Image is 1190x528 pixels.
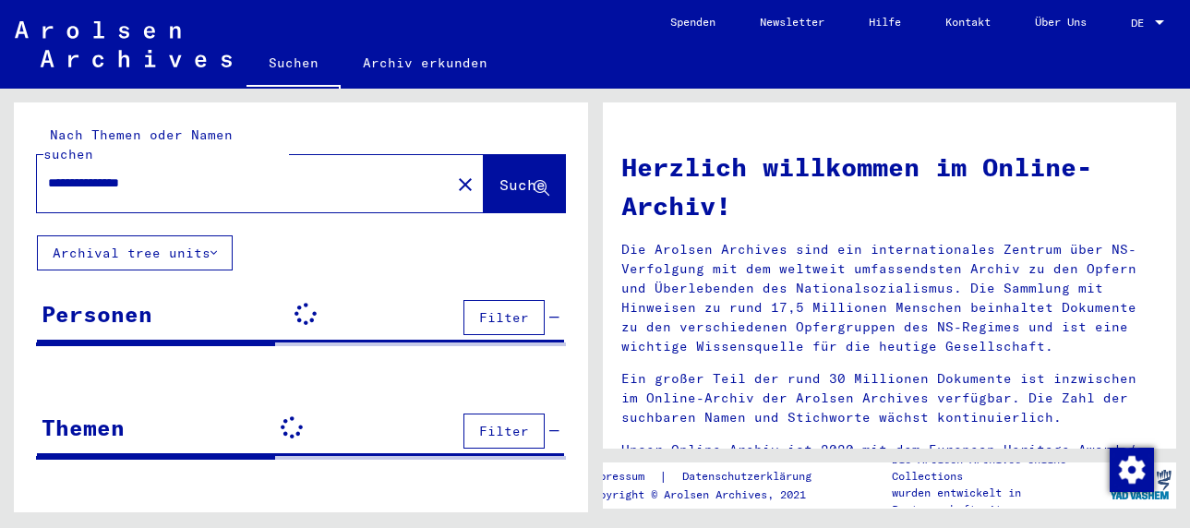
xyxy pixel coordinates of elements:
p: wurden entwickelt in Partnerschaft mit [892,485,1104,518]
p: Die Arolsen Archives Online-Collections [892,451,1104,485]
img: yv_logo.png [1106,462,1175,508]
p: Ein großer Teil der rund 30 Millionen Dokumente ist inzwischen im Online-Archiv der Arolsen Archi... [621,369,1159,427]
img: Zustimmung ändern [1110,448,1154,492]
mat-label: Nach Themen oder Namen suchen [43,126,233,162]
a: Archiv erkunden [341,41,510,85]
span: Filter [479,423,529,439]
button: Clear [447,165,484,202]
img: Arolsen_neg.svg [15,21,232,67]
div: Themen [42,411,125,444]
span: Suche [499,175,546,194]
h1: Herzlich willkommen im Online-Archiv! [621,148,1159,225]
button: Filter [463,414,545,449]
div: Personen [42,297,152,330]
button: Filter [463,300,545,335]
button: Suche [484,155,565,212]
a: Datenschutzerklärung [667,467,834,486]
mat-icon: close [454,174,476,196]
p: Unser Online-Archiv ist 2020 mit dem European Heritage Award / Europa Nostra Award 2020 ausgezeic... [621,440,1159,498]
a: Suchen [246,41,341,89]
div: | [586,467,834,486]
span: DE [1131,17,1151,30]
button: Archival tree units [37,235,233,270]
p: Copyright © Arolsen Archives, 2021 [586,486,834,503]
p: Die Arolsen Archives sind ein internationales Zentrum über NS-Verfolgung mit dem weltweit umfasse... [621,240,1159,356]
a: Impressum [586,467,659,486]
span: Filter [479,309,529,326]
